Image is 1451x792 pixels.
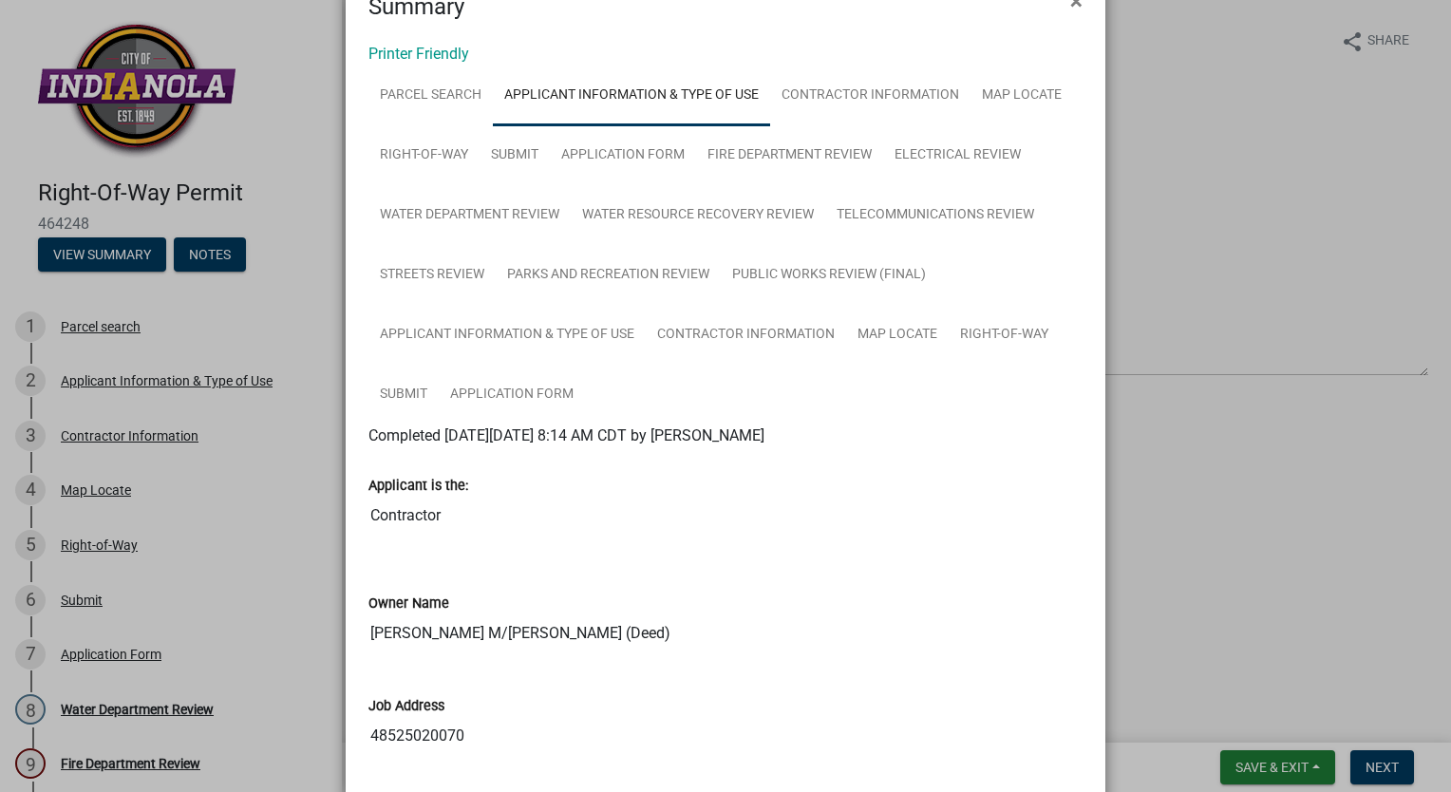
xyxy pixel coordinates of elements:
[368,700,444,713] label: Job Address
[368,245,496,306] a: Streets Review
[368,185,571,246] a: Water Department Review
[571,185,825,246] a: Water Resource Recovery Review
[368,365,439,425] a: Submit
[368,125,480,186] a: Right-of-Way
[970,66,1073,126] a: Map Locate
[368,45,469,63] a: Printer Friendly
[949,305,1060,366] a: Right-of-Way
[368,597,449,611] label: Owner Name
[496,245,721,306] a: Parks and Recreation Review
[439,365,585,425] a: Application Form
[493,66,770,126] a: Applicant Information & Type of Use
[550,125,696,186] a: Application Form
[846,305,949,366] a: Map Locate
[696,125,883,186] a: Fire Department Review
[825,185,1046,246] a: Telecommunications Review
[368,66,493,126] a: Parcel search
[883,125,1032,186] a: Electrical Review
[368,480,468,493] label: Applicant is the:
[770,66,970,126] a: Contractor Information
[368,305,646,366] a: Applicant Information & Type of Use
[480,125,550,186] a: Submit
[368,426,764,444] span: Completed [DATE][DATE] 8:14 AM CDT by [PERSON_NAME]
[721,245,937,306] a: Public Works Review (Final)
[646,305,846,366] a: Contractor Information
